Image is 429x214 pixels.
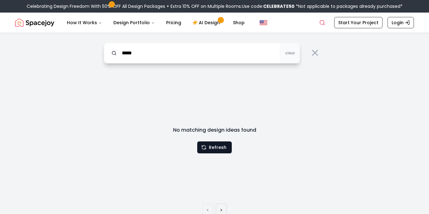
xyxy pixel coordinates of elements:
img: United States [260,19,267,26]
div: Celebrating Design Freedom With 50% OFF All Design Packages + Extra 10% OFF on Multiple Rooms. [27,3,403,9]
nav: Global [15,13,414,33]
span: *Not applicable to packages already purchased* [295,3,403,9]
button: clear [280,43,300,63]
button: Refresh [197,141,232,153]
span: Use code: [242,3,295,9]
a: Pricing [161,16,186,29]
a: Start Your Project [334,17,383,28]
button: How It Works [62,16,107,29]
a: Spacejoy [15,16,54,29]
b: CELEBRATE50 [263,3,295,9]
span: clear [285,51,295,56]
a: Previous page [206,206,209,214]
a: AI Design [187,16,227,29]
button: Design Portfolio [108,16,160,29]
nav: Main [62,16,250,29]
a: Next page [220,206,223,214]
a: Shop [228,16,250,29]
a: Login [388,17,414,28]
img: Spacejoy Logo [15,16,54,29]
h3: No matching design ideas found [134,126,295,134]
